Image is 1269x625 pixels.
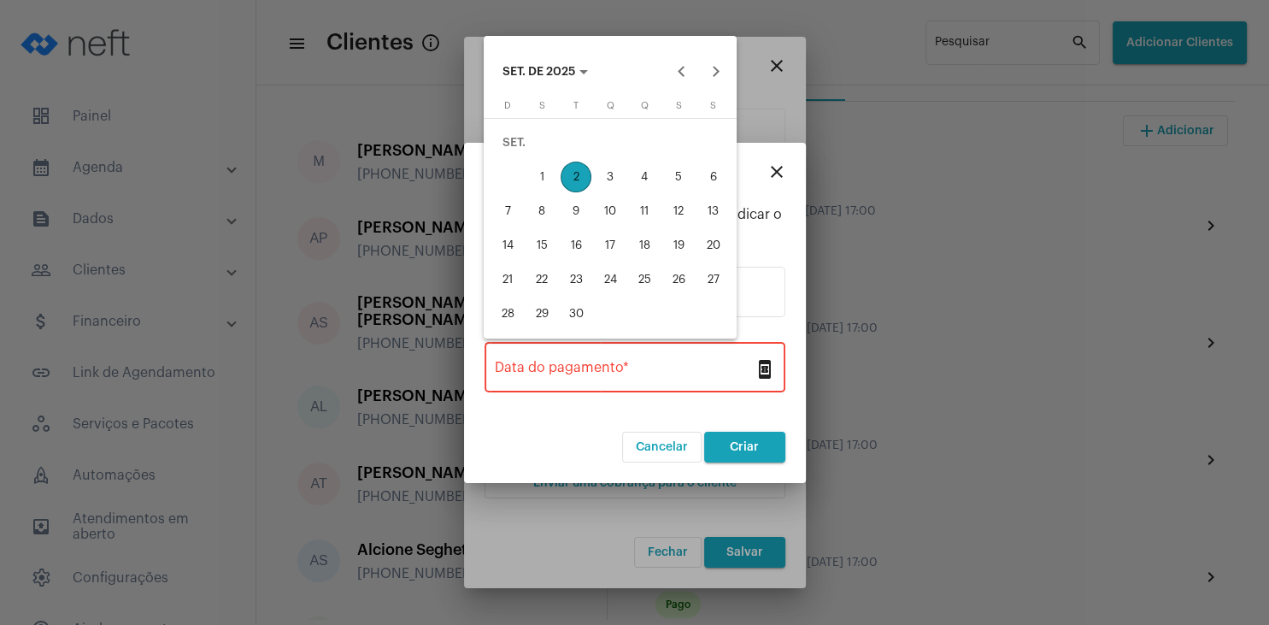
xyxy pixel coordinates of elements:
[491,228,525,262] button: 14 de setembro de 2025
[676,101,682,110] span: S
[629,264,660,295] div: 25
[697,264,728,295] div: 27
[561,162,591,192] div: 2
[561,298,591,329] div: 30
[697,196,728,227] div: 13
[641,101,649,110] span: Q
[526,264,557,295] div: 22
[595,264,626,295] div: 24
[525,160,559,194] button: 1 de setembro de 2025
[491,194,525,228] button: 7 de setembro de 2025
[627,194,661,228] button: 11 de setembro de 2025
[663,196,694,227] div: 12
[526,298,557,329] div: 29
[629,196,660,227] div: 11
[504,101,511,110] span: D
[696,228,730,262] button: 20 de setembro de 2025
[561,230,591,261] div: 16
[696,194,730,228] button: 13 de setembro de 2025
[697,162,728,192] div: 6
[663,230,694,261] div: 19
[491,262,525,297] button: 21 de setembro de 2025
[492,196,523,227] div: 7
[661,194,696,228] button: 12 de setembro de 2025
[491,297,525,331] button: 28 de setembro de 2025
[627,228,661,262] button: 18 de setembro de 2025
[559,228,593,262] button: 16 de setembro de 2025
[502,66,575,78] span: SET. DE 2025
[607,101,614,110] span: Q
[525,262,559,297] button: 22 de setembro de 2025
[491,126,730,160] td: SET.
[698,55,732,89] button: Next month
[710,101,716,110] span: S
[661,228,696,262] button: 19 de setembro de 2025
[595,162,626,192] div: 3
[595,230,626,261] div: 17
[573,101,579,110] span: T
[525,228,559,262] button: 15 de setembro de 2025
[526,162,557,192] div: 1
[492,230,523,261] div: 14
[664,55,698,89] button: Previous month
[559,297,593,331] button: 30 de setembro de 2025
[696,262,730,297] button: 27 de setembro de 2025
[489,55,602,89] button: Choose month and year
[593,262,627,297] button: 24 de setembro de 2025
[492,264,523,295] div: 21
[539,101,545,110] span: S
[593,194,627,228] button: 10 de setembro de 2025
[593,228,627,262] button: 17 de setembro de 2025
[663,264,694,295] div: 26
[595,196,626,227] div: 10
[663,162,694,192] div: 5
[661,262,696,297] button: 26 de setembro de 2025
[661,160,696,194] button: 5 de setembro de 2025
[627,160,661,194] button: 4 de setembro de 2025
[561,264,591,295] div: 23
[492,298,523,329] div: 28
[559,160,593,194] button: 2 de setembro de 2025
[559,194,593,228] button: 9 de setembro de 2025
[629,162,660,192] div: 4
[629,230,660,261] div: 18
[525,194,559,228] button: 8 de setembro de 2025
[593,160,627,194] button: 3 de setembro de 2025
[526,196,557,227] div: 8
[627,262,661,297] button: 25 de setembro de 2025
[696,160,730,194] button: 6 de setembro de 2025
[559,262,593,297] button: 23 de setembro de 2025
[526,230,557,261] div: 15
[525,297,559,331] button: 29 de setembro de 2025
[697,230,728,261] div: 20
[561,196,591,227] div: 9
